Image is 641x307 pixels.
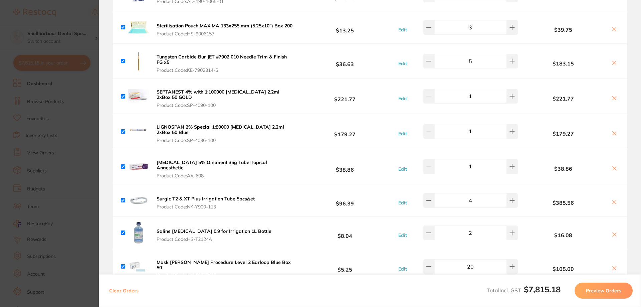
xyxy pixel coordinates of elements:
img: cnh5azV1OA [128,222,149,244]
button: Clear Orders [107,283,141,299]
img: Y2s3bnN4ag [128,156,149,177]
b: $179.27 [519,131,607,137]
b: $105.00 [519,266,607,272]
b: Surgic T2 & XT Plus Irrigation Tube 5pcs/set [157,196,255,202]
b: $221.77 [295,90,395,103]
button: Edit [396,266,409,272]
button: Tungsten Carbide Bur JET #7902 010 Needle Trim & Finish FG x5 Product Code:KE-7902314-5 [155,54,295,73]
b: Tungsten Carbide Bur JET #7902 010 Needle Trim & Finish FG x5 [157,54,287,65]
b: Mask [PERSON_NAME] Procedure Level 2 Earloop Blue Box 50 [157,259,291,271]
span: Product Code: SP-4036-100 [157,138,293,143]
button: Edit [396,166,409,172]
b: $39.75 [519,27,607,33]
b: SEPTANEST 4% with 1:100000 [MEDICAL_DATA] 2.2ml 2xBox 50 GOLD [157,89,279,100]
button: Saline [MEDICAL_DATA] 0.9 for Irrigation 1L Bottle Product Code:HS-T2124A [155,228,273,242]
span: Product Code: SP-4090-100 [157,103,293,108]
span: Product Code: HS-988-2733 [157,273,293,278]
b: $8.04 [295,226,395,239]
b: LIGNOSPAN 2% Special 1:80000 [MEDICAL_DATA] 2.2ml 2xBox 50 Blue [157,124,284,135]
button: Mask [PERSON_NAME] Procedure Level 2 Earloop Blue Box 50 Product Code:HS-988-2733 [155,259,295,279]
span: Product Code: HS-9006157 [157,31,292,36]
button: Sterilisation Pouch MAXIMA 133x255 mm (5.25x10") Box 200 Product Code:HS-9006157 [155,23,294,37]
b: $36.63 [295,55,395,67]
b: $38.86 [295,160,395,173]
b: Saline [MEDICAL_DATA] 0.9 for Irrigation 1L Bottle [157,228,271,234]
button: Edit [396,200,409,206]
b: $179.27 [295,125,395,138]
b: Sterilisation Pouch MAXIMA 133x255 mm (5.25x10") Box 200 [157,23,292,29]
b: $13.25 [295,21,395,33]
b: $385.56 [519,200,607,206]
img: Zm8wazJ4eA [128,17,149,38]
img: YXQzcXdjYw [128,50,149,72]
b: $38.86 [519,166,607,172]
b: $16.08 [519,232,607,238]
img: a2MzemxycQ [128,256,149,277]
b: $183.15 [519,60,607,66]
b: $96.39 [295,194,395,206]
img: eTJrdW90MQ [128,86,149,107]
b: $5.25 [295,261,395,273]
span: Product Code: NK-Y900-113 [157,204,255,209]
span: Total Incl. GST [487,287,561,294]
button: Surgic T2 & XT Plus Irrigation Tube 5pcs/set Product Code:NK-Y900-113 [155,196,257,210]
b: [MEDICAL_DATA] 5% Ointment 35g Tube Topical Anaesthetic [157,159,267,171]
button: LIGNOSPAN 2% Special 1:80000 [MEDICAL_DATA] 2.2ml 2xBox 50 Blue Product Code:SP-4036-100 [155,124,295,143]
img: MG9rejd5cg [128,190,149,211]
button: SEPTANEST 4% with 1:100000 [MEDICAL_DATA] 2.2ml 2xBox 50 GOLD Product Code:SP-4090-100 [155,89,295,108]
span: Product Code: KE-7902314-5 [157,67,293,73]
b: $221.77 [519,96,607,102]
img: amZ0bnVpOQ [128,121,149,142]
button: Edit [396,131,409,137]
button: Edit [396,27,409,33]
button: Edit [396,96,409,102]
button: Edit [396,60,409,66]
b: $7,815.18 [524,284,561,294]
span: Product Code: AA-608 [157,173,293,178]
button: [MEDICAL_DATA] 5% Ointment 35g Tube Topical Anaesthetic Product Code:AA-608 [155,159,295,179]
button: Edit [396,232,409,238]
span: Product Code: HS-T2124A [157,237,271,242]
button: Preview Orders [575,283,633,299]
